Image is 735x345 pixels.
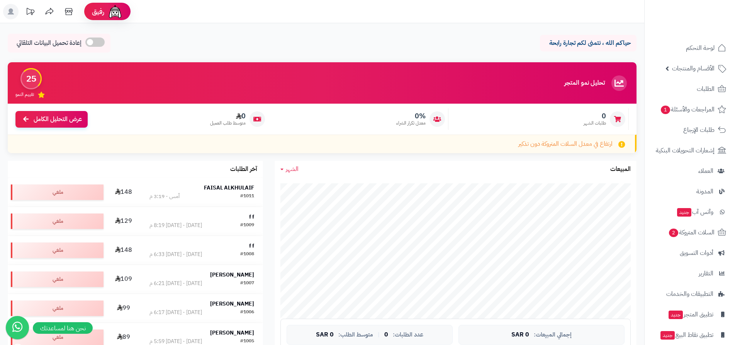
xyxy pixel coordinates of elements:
div: أمس - 3:19 م [149,193,180,200]
div: ملغي [11,243,104,258]
a: عرض التحليل الكامل [15,111,88,128]
span: عدد الطلبات: [393,331,423,338]
span: 0 [584,112,606,120]
span: إجمالي المبيعات: [534,331,572,338]
h3: المبيعات [610,166,631,173]
img: ai-face.png [107,4,123,19]
h3: آخر الطلبات [230,166,257,173]
a: تطبيق نقاط البيعجديد [649,326,730,344]
strong: f f [249,213,254,221]
span: العملاء [698,166,713,176]
a: تطبيق المتجرجديد [649,305,730,324]
span: متوسط طلب العميل [210,120,246,126]
a: السلات المتروكة2 [649,223,730,242]
span: 0 [384,331,388,338]
h3: تحليل نمو المتجر [564,80,605,87]
strong: [PERSON_NAME] [210,271,254,279]
a: العملاء [649,162,730,180]
a: أدوات التسويق [649,244,730,262]
div: ملغي [11,213,104,229]
span: 2 [669,229,678,237]
span: تطبيق نقاط البيع [660,330,713,340]
a: وآتس آبجديد [649,203,730,221]
div: #1007 [240,280,254,287]
div: ملغي [11,272,104,287]
a: إشعارات التحويلات البنكية [649,141,730,160]
span: المراجعات والأسئلة [660,104,715,115]
span: أدوات التسويق [680,248,713,258]
span: إشعارات التحويلات البنكية [656,145,715,156]
div: [DATE] - [DATE] 8:19 م [149,222,202,229]
span: السلات المتروكة [668,227,715,238]
div: ملغي [11,330,104,345]
span: تقييم النمو [15,91,34,98]
span: معدل تكرار الشراء [396,120,426,126]
span: 0 SAR [511,331,529,338]
div: #1008 [240,251,254,258]
a: المراجعات والأسئلة1 [649,100,730,119]
a: المدونة [649,182,730,201]
div: #1011 [240,193,254,200]
td: 109 [107,265,140,294]
strong: FAISAL ALKHULAIF [204,184,254,192]
strong: [PERSON_NAME] [210,329,254,337]
span: التقارير [699,268,713,279]
span: وآتس آب [676,207,713,217]
span: الطلبات [697,84,715,94]
div: ملغي [11,301,104,316]
td: 129 [107,207,140,236]
span: التطبيقات والخدمات [666,289,713,299]
span: | [378,332,380,338]
span: إعادة تحميل البيانات التلقائي [17,39,81,48]
div: [DATE] - [DATE] 6:17 م [149,309,202,316]
a: طلبات الإرجاع [649,121,730,139]
a: التطبيقات والخدمات [649,285,730,303]
span: المدونة [696,186,713,197]
div: ملغي [11,184,104,200]
span: جديد [677,208,691,217]
span: طلبات الإرجاع [683,125,715,135]
span: ارتفاع في معدل السلات المتروكة دون تذكير [518,140,613,149]
span: تطبيق المتجر [668,309,713,320]
span: عرض التحليل الكامل [34,115,82,124]
div: #1006 [240,309,254,316]
span: جديد [669,311,683,319]
a: تحديثات المنصة [20,4,40,21]
span: 0 [210,112,246,120]
span: لوحة التحكم [686,43,715,53]
img: logo-2.png [682,22,728,38]
span: طلبات الشهر [584,120,606,126]
span: متوسط الطلب: [338,331,373,338]
span: 1 [661,106,670,114]
span: جديد [660,331,675,340]
a: التقارير [649,264,730,283]
a: الطلبات [649,80,730,98]
td: 99 [107,294,140,323]
span: الشهر [286,164,299,174]
div: #1009 [240,222,254,229]
p: حياكم الله ، نتمنى لكم تجارة رابحة [546,39,631,48]
span: 0% [396,112,426,120]
strong: f f [249,242,254,250]
div: [DATE] - [DATE] 6:21 م [149,280,202,287]
a: لوحة التحكم [649,39,730,57]
span: رفيق [92,7,104,16]
a: الشهر [280,165,299,174]
div: [DATE] - [DATE] 6:33 م [149,251,202,258]
td: 148 [107,236,140,265]
span: 0 SAR [316,331,334,338]
strong: [PERSON_NAME] [210,300,254,308]
span: الأقسام والمنتجات [672,63,715,74]
td: 148 [107,178,140,207]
